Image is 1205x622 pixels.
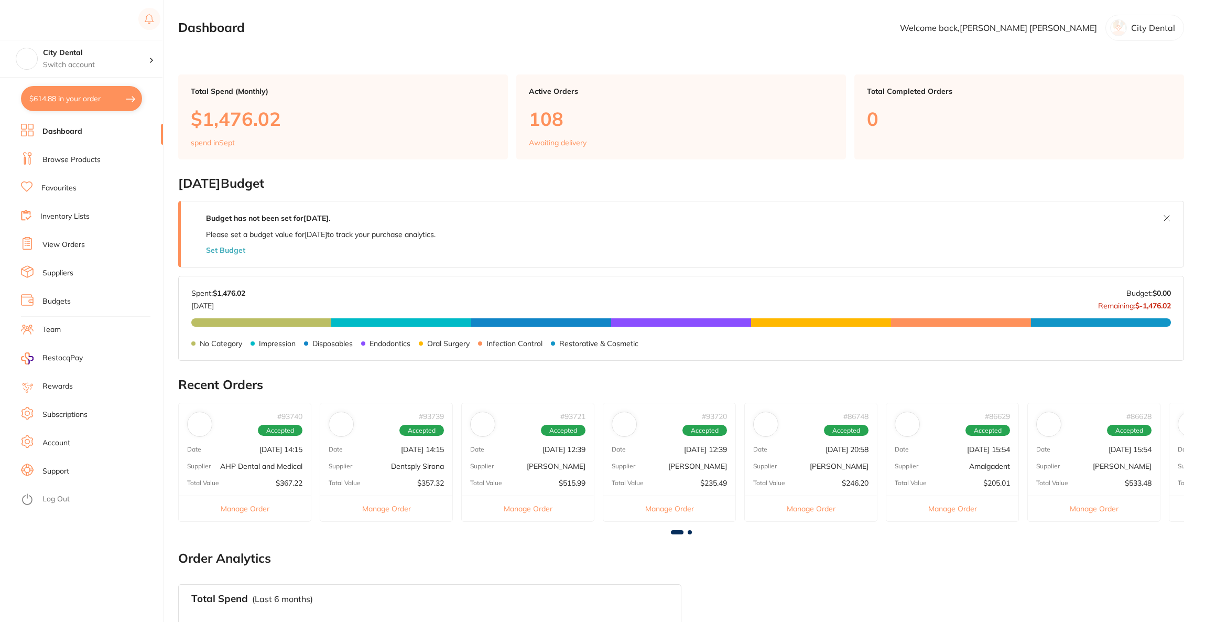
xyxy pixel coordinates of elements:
p: Restorative & Cosmetic [559,339,638,348]
p: Supplier [612,463,635,470]
p: Spent: [191,289,245,297]
a: Restocq Logo [21,8,88,32]
button: Manage Order [1028,496,1160,521]
p: Date [895,446,909,453]
p: [DATE] 15:54 [1109,445,1152,454]
p: [PERSON_NAME] [1093,462,1152,470]
a: View Orders [42,240,85,250]
p: Supplier [329,463,352,470]
img: Amalgadent [897,414,917,434]
p: Date [1178,446,1192,453]
p: Supplier [895,463,918,470]
p: Date [753,446,767,453]
a: Log Out [42,494,70,505]
span: Accepted [824,425,869,436]
p: # 86629 [985,412,1010,421]
button: Manage Order [320,496,452,521]
img: Dentsply Sirona [331,414,351,434]
p: $205.01 [983,479,1010,487]
p: Disposables [312,339,353,348]
p: [PERSON_NAME] [668,462,727,470]
p: Supplier [1178,463,1201,470]
a: Total Spend (Monthly)$1,476.02spend inSept [178,74,508,159]
strong: $0.00 [1153,288,1171,298]
p: Total Value [1036,479,1068,487]
h2: Dashboard [178,20,245,35]
a: Subscriptions [42,410,88,420]
img: Adam Dental [756,414,776,434]
h2: Recent Orders [178,378,1184,392]
span: Accepted [965,425,1010,436]
span: Accepted [682,425,727,436]
p: Active Orders [529,87,833,95]
a: Suppliers [42,268,73,278]
span: Accepted [541,425,585,436]
strong: $1,476.02 [213,288,245,298]
strong: Budget has not been set for [DATE] . [206,213,330,223]
p: $515.99 [559,479,585,487]
p: AHP Dental and Medical [220,462,302,470]
p: Infection Control [486,339,542,348]
p: $235.49 [700,479,727,487]
a: Total Completed Orders0 [854,74,1184,159]
p: Supplier [753,463,777,470]
button: Manage Order [886,496,1018,521]
p: Switch account [43,60,149,70]
img: Henry Schein Halas [1039,414,1059,434]
a: RestocqPay [21,352,83,364]
img: Restocq Logo [21,14,88,26]
p: # 93720 [702,412,727,421]
p: Oral Surgery [427,339,470,348]
p: Dentsply Sirona [391,462,444,470]
img: AHP Dental and Medical [190,414,210,434]
p: Date [329,446,343,453]
p: Date [1036,446,1050,453]
p: $367.22 [276,479,302,487]
h4: City Dental [43,48,149,58]
button: Manage Order [179,496,311,521]
h3: Total Spend [191,593,248,605]
p: [PERSON_NAME] [527,462,585,470]
span: Accepted [1107,425,1152,436]
p: # 93721 [560,412,585,421]
a: Active Orders108Awaiting delivery [516,74,846,159]
p: Please set a budget value for [DATE] to track your purchase analytics. [206,230,436,239]
button: Manage Order [603,496,735,521]
h2: [DATE] Budget [178,176,1184,191]
button: Log Out [21,491,160,508]
p: Total Value [895,479,927,487]
a: Account [42,438,70,448]
p: [DATE] 15:54 [967,445,1010,454]
p: Total Value [187,479,219,487]
p: Impression [259,339,296,348]
a: Support [42,466,69,477]
p: Welcome back, [PERSON_NAME] [PERSON_NAME] [900,23,1097,33]
p: [DATE] [191,297,245,310]
p: Endodontics [370,339,410,348]
p: [DATE] 12:39 [684,445,727,454]
button: $614.88 in your order [21,86,142,111]
p: Total Value [470,479,502,487]
p: Amalgadent [969,462,1010,470]
button: Set Budget [206,246,245,254]
p: [DATE] 20:58 [826,445,869,454]
span: Accepted [258,425,302,436]
p: Date [187,446,201,453]
p: Supplier [470,463,494,470]
a: Favourites [41,183,77,194]
a: Browse Products [42,155,101,165]
p: Budget: [1126,289,1171,297]
p: Total Value [753,479,785,487]
p: $246.20 [842,479,869,487]
button: Manage Order [462,496,594,521]
p: [PERSON_NAME] [810,462,869,470]
p: Total Spend (Monthly) [191,87,495,95]
p: $1,476.02 [191,108,495,130]
p: spend in Sept [191,138,235,147]
span: RestocqPay [42,353,83,363]
p: 108 [529,108,833,130]
a: Rewards [42,381,73,392]
p: Total Completed Orders [867,87,1171,95]
img: Henry Schein Halas [473,414,493,434]
button: Manage Order [745,496,877,521]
